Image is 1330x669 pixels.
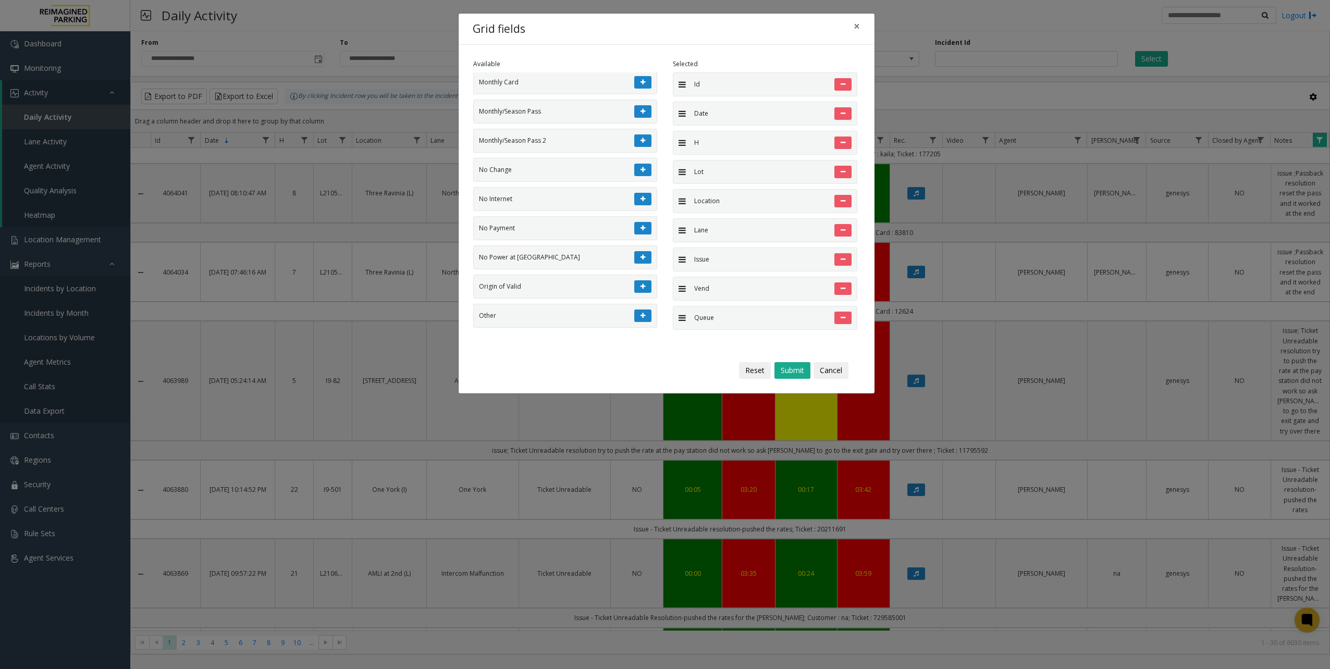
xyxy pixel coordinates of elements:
[473,21,525,38] h4: Grid fields
[774,362,810,379] button: Submit
[673,131,857,155] li: H
[814,362,848,379] button: Cancel
[673,218,857,242] li: Lane
[673,160,857,184] li: Lot
[473,304,658,328] li: Other
[473,275,658,299] li: Origin of Valid
[673,59,698,69] label: Selected
[473,216,658,240] li: No Payment
[473,100,658,123] li: Monthly/Season Pass
[473,129,658,153] li: Monthly/Season Pass 2
[473,59,500,69] label: Available
[673,306,857,330] li: Queue
[673,102,857,126] li: Date
[846,14,867,39] button: Close
[473,158,658,182] li: No Change
[473,70,658,94] li: Monthly Card
[854,19,860,33] span: ×
[673,247,857,271] li: Issue
[673,189,857,213] li: Location
[673,72,857,96] li: Id
[739,362,771,379] button: Reset
[473,245,658,269] li: No Power at [GEOGRAPHIC_DATA]
[673,277,857,301] li: Vend
[473,187,658,211] li: No Internet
